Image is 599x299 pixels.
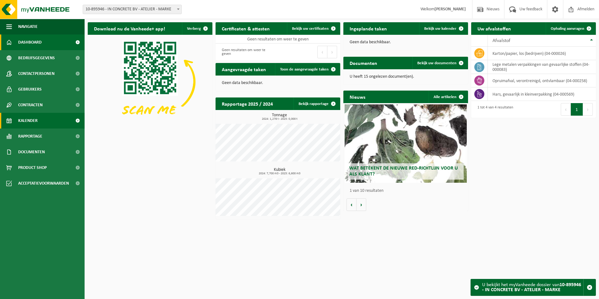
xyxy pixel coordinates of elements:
p: U heeft 15 ongelezen document(en). [350,75,462,79]
a: Toon de aangevraagde taken [275,63,340,76]
td: opruimafval, verontreinigd, ontvlambaar (04-000258) [488,74,596,87]
span: 2024: 7,700 m3 - 2025: 6,600 m3 [219,172,340,175]
a: Bekijk uw documenten [412,57,467,69]
span: Bekijk uw certificaten [292,27,329,31]
a: Bekijk rapportage [294,97,340,110]
button: Previous [317,46,327,58]
h2: Certificaten & attesten [216,22,276,34]
span: Gebruikers [18,81,42,97]
span: Navigatie [18,19,38,34]
span: Contracten [18,97,43,113]
h2: Uw afvalstoffen [471,22,517,34]
h2: Documenten [343,57,383,69]
p: Geen data beschikbaar. [350,40,462,45]
span: Product Shop [18,160,47,176]
td: karton/papier, los (bedrijven) (04-000026) [488,47,596,60]
span: 10-895946 - IN CONCRETE BV - ATELIER - MARKE [83,5,181,14]
span: 2024: 1,278 t - 2025: 0,000 t [219,118,340,121]
h2: Rapportage 2025 / 2024 [216,97,279,110]
span: Bekijk uw documenten [417,61,456,65]
a: Bekijk uw certificaten [287,22,340,35]
div: 1 tot 4 van 4 resultaten [474,102,513,116]
span: Wat betekent de nieuwe RED-richtlijn voor u als klant? [349,166,458,177]
h3: Tonnage [219,113,340,121]
button: Next [327,46,337,58]
span: Contactpersonen [18,66,55,81]
span: Kalender [18,113,38,129]
h2: Aangevraagde taken [216,63,272,75]
span: Bedrijfsgegevens [18,50,55,66]
span: Documenten [18,144,45,160]
h2: Ingeplande taken [343,22,393,34]
p: 1 van 10 resultaten [350,189,465,193]
td: Geen resultaten om weer te geven [216,35,340,44]
a: Wat betekent de nieuwe RED-richtlijn voor u als klant? [345,104,467,183]
td: hars, gevaarlijk in kleinverpakking (04-000569) [488,87,596,101]
span: Dashboard [18,34,42,50]
a: Alle artikelen [429,91,467,103]
h2: Nieuws [343,91,372,103]
span: Acceptatievoorwaarden [18,176,69,191]
span: Toon de aangevraagde taken [280,67,329,71]
span: Verberg [187,27,201,31]
button: Verberg [182,22,212,35]
img: Download de VHEPlus App [88,35,212,129]
div: U bekijkt het myVanheede dossier van [482,279,583,296]
button: Volgende [357,198,366,211]
button: Vorige [346,198,357,211]
strong: [PERSON_NAME] [435,7,466,12]
span: Ophaling aanvragen [551,27,584,31]
h3: Kubiek [219,168,340,175]
a: Ophaling aanvragen [546,22,595,35]
td: lege metalen verpakkingen van gevaarlijke stoffen (04-000083) [488,60,596,74]
span: Bekijk uw kalender [424,27,456,31]
h2: Download nu de Vanheede+ app! [88,22,171,34]
div: Geen resultaten om weer te geven [219,45,275,59]
strong: 10-895946 - IN CONCRETE BV - ATELIER - MARKE [482,282,581,292]
button: Next [583,103,593,116]
button: Previous [561,103,571,116]
button: 1 [571,103,583,116]
span: 10-895946 - IN CONCRETE BV - ATELIER - MARKE [83,5,182,14]
a: Bekijk uw kalender [419,22,467,35]
span: Afvalstof [492,38,510,43]
p: Geen data beschikbaar. [222,81,334,85]
span: Rapportage [18,129,42,144]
